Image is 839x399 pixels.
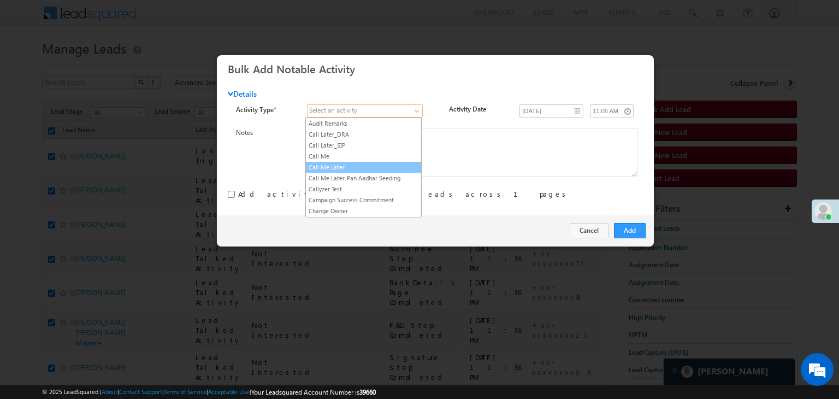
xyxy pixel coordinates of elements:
[14,101,199,304] textarea: Type your message and hit 'Enter'
[228,59,650,78] h3: Bulk Add Notable Activity
[306,195,421,205] a: Campaign Success Commitment
[228,89,257,99] span: Details
[306,217,421,227] a: Cross Sell
[236,128,296,138] label: Notes
[57,57,184,72] div: Chat with us now
[306,119,421,128] a: Audit Remarks
[102,388,117,395] a: About
[309,105,357,115] div: Select an activity
[614,223,646,238] button: Add
[359,388,376,396] span: 39660
[251,388,376,396] span: Your Leadsquared Account Number is
[238,189,570,199] p: Add activity for all 15 leads across 1 pages
[306,173,421,183] a: Call Me Later-Pan Aadhar Seeding
[119,388,162,395] a: Contact Support
[236,104,296,115] label: Activity Type
[306,162,421,172] a: Call Me Later
[164,388,206,395] a: Terms of Service
[306,140,421,150] a: Call Later_SIP
[19,57,46,72] img: d_60004797649_company_0_60004797649
[42,387,376,397] span: © 2025 LeadSquared | | | | |
[570,223,608,238] button: Cancel
[306,206,421,216] a: Change Owner
[179,5,205,32] div: Minimize live chat window
[449,104,509,114] label: Activity Date
[149,314,198,328] em: Start Chat
[306,151,421,161] a: Call Me
[208,388,250,395] a: Acceptable Use
[306,130,421,139] a: Call Later_DRA
[306,184,421,194] a: Callyzer Test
